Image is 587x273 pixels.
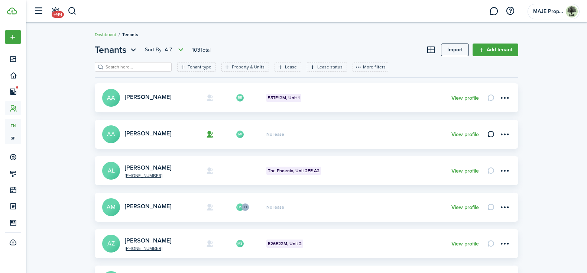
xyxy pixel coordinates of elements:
[275,62,301,72] filter-tag: Open filter
[451,95,479,101] a: View profile
[95,43,138,57] button: Tenants
[498,201,511,213] button: Open menu
[125,236,171,245] a: [PERSON_NAME]
[451,168,479,174] a: View profile
[102,125,120,143] a: AA
[498,237,511,250] button: Open menu
[473,44,518,56] a: Add tenant
[125,246,201,251] a: [PHONE_NUMBER]
[285,64,297,70] filter-tag-label: Lease
[451,205,479,211] a: View profile
[353,62,388,72] button: More filters
[451,241,479,247] a: View profile
[533,9,563,14] span: MAJE Properties, LLC
[504,5,516,17] button: Open resource center
[145,45,185,54] button: Sort byA-Z
[498,164,511,177] button: Open menu
[125,93,171,101] a: [PERSON_NAME]
[317,64,343,70] filter-tag-label: Lease status
[266,132,284,136] span: No lease
[125,202,171,211] a: [PERSON_NAME]
[48,2,62,21] a: Notifications
[268,94,300,101] span: 557E12M, Unit 1
[236,131,244,138] avatar-text: MI
[498,128,511,141] button: Open menu
[221,62,269,72] filter-tag: Open filter
[5,30,21,44] button: Open menu
[192,46,211,54] header-page-total: 103 Total
[68,5,77,17] button: Search
[236,94,244,102] avatar-text: BR
[451,132,479,138] a: View profile
[165,46,172,54] span: A-Z
[5,119,21,132] a: tn
[104,64,169,71] input: Search here...
[266,205,284,209] span: No lease
[241,203,249,211] avatar-counter: +1
[52,11,64,18] span: +99
[441,44,469,56] a: Import
[125,129,171,138] a: [PERSON_NAME]
[102,89,120,107] a: AA
[145,46,165,54] span: Sort by
[102,198,120,216] a: AM
[236,203,244,211] avatar-text: HS
[188,64,211,70] filter-tag-label: Tenant type
[307,62,347,72] filter-tag: Open filter
[102,162,120,180] a: AL
[95,31,116,38] a: Dashboard
[268,167,320,174] span: The Phoenix, Unit 2FE A2
[95,43,127,57] span: Tenants
[31,4,45,18] button: Open sidebar
[145,45,185,54] button: Open menu
[487,2,501,21] a: Messaging
[232,64,265,70] filter-tag-label: Property & Units
[236,240,244,247] avatar-text: MS
[498,91,511,104] button: Open menu
[5,132,21,144] a: sp
[268,240,302,247] span: 526E22M, Unit 2
[95,43,138,57] button: Open menu
[566,6,578,17] img: MAJE Properties, LLC
[122,31,138,38] span: Tenants
[125,163,171,172] a: [PERSON_NAME]
[102,235,120,253] a: AZ
[7,7,17,15] img: TenantCloud
[177,62,216,72] filter-tag: Open filter
[125,173,201,178] a: [PHONE_NUMBER]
